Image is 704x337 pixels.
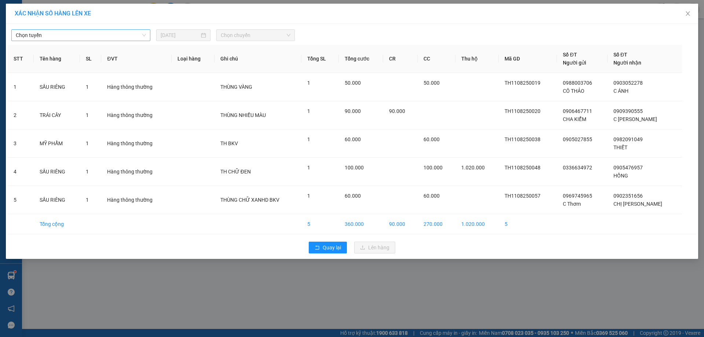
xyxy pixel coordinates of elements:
span: TH1108250020 [505,108,540,114]
span: THÙNG NHIỀU MÀU [220,112,266,118]
span: 1 [307,80,310,86]
td: 4 [8,158,34,186]
th: CR [383,45,417,73]
span: HỒNG [613,173,628,179]
th: Ghi chú [214,45,301,73]
span: CHỊ [PERSON_NAME] [613,201,662,207]
span: 1 [307,108,310,114]
th: Tên hàng [34,45,80,73]
td: Hàng thông thường [101,73,172,101]
span: 90.000 [389,108,405,114]
span: Quay lại [323,243,341,252]
td: SẦU RIÊNG [34,158,80,186]
span: C Thơm [563,201,581,207]
td: 2 [8,101,34,129]
td: 90.000 [383,214,417,234]
td: MỸ PHẨM [34,129,80,158]
span: TH1108250048 [505,165,540,171]
span: TH1108250057 [505,193,540,199]
span: 0902351656 [613,193,643,199]
span: Người gửi [563,60,586,66]
span: C [PERSON_NAME] [613,116,657,122]
td: TRÁI CÂY [34,101,80,129]
th: Tổng cước [339,45,384,73]
span: Người nhận [613,60,641,66]
span: TH CHỮ ĐEN [220,169,251,175]
th: Loại hàng [172,45,214,73]
th: Mã GD [499,45,557,73]
span: 0988003706 [563,80,592,86]
span: 1 [307,165,310,171]
span: 1 [86,197,89,203]
span: 100.000 [345,165,364,171]
span: 1 [86,169,89,175]
td: SẦU RIÊNG [34,186,80,214]
span: TH BKV [220,140,238,146]
span: 1 [86,112,89,118]
span: CÔ THẢO [563,88,584,94]
span: 60.000 [423,193,440,199]
span: 90.000 [345,108,361,114]
td: SẦU RIÊNG [34,73,80,101]
span: TH1108250019 [505,80,540,86]
span: 0982091049 [613,136,643,142]
span: 60.000 [345,136,361,142]
span: THIẾT [613,144,627,150]
span: 1 [86,84,89,90]
span: 60.000 [423,136,440,142]
span: Số ĐT [613,52,627,58]
span: 1 [307,136,310,142]
span: 0903052278 [613,80,643,86]
span: 0906467711 [563,108,592,114]
span: Chọn chuyến [221,30,290,41]
span: 0905027855 [563,136,592,142]
span: Chọn tuyến [16,30,146,41]
td: Tổng cộng [34,214,80,234]
td: 5 [8,186,34,214]
span: Số ĐT [563,52,577,58]
span: 0969745965 [563,193,592,199]
button: uploadLên hàng [354,242,395,253]
span: 50.000 [345,80,361,86]
th: SL [80,45,102,73]
span: 1.020.000 [461,165,485,171]
th: Thu hộ [455,45,499,73]
span: rollback [315,245,320,251]
span: 100.000 [423,165,443,171]
span: TH1108250038 [505,136,540,142]
span: THÙNG CHỮ XANHD BKV [220,197,279,203]
span: 60.000 [345,193,361,199]
input: 11/08/2025 [161,31,199,39]
td: 1 [8,73,34,101]
td: Hàng thông thường [101,101,172,129]
th: Tổng SL [301,45,339,73]
span: C ÁNH [613,88,628,94]
td: Hàng thông thường [101,129,172,158]
span: 1 [86,140,89,146]
span: close [685,11,691,17]
td: 3 [8,129,34,158]
td: Hàng thông thường [101,158,172,186]
th: CC [418,45,455,73]
td: 5 [301,214,339,234]
td: 270.000 [418,214,455,234]
span: THÙNG VÀNG [220,84,252,90]
span: 0336634972 [563,165,592,171]
span: 0909390555 [613,108,643,114]
button: Close [678,4,698,24]
span: CHA KIỂM [563,116,586,122]
span: 0905476957 [613,165,643,171]
button: rollbackQuay lại [309,242,347,253]
td: 5 [499,214,557,234]
span: 1 [307,193,310,199]
td: 360.000 [339,214,384,234]
td: Hàng thông thường [101,186,172,214]
span: XÁC NHẬN SỐ HÀNG LÊN XE [15,10,91,17]
th: ĐVT [101,45,172,73]
span: 50.000 [423,80,440,86]
th: STT [8,45,34,73]
td: 1.020.000 [455,214,499,234]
